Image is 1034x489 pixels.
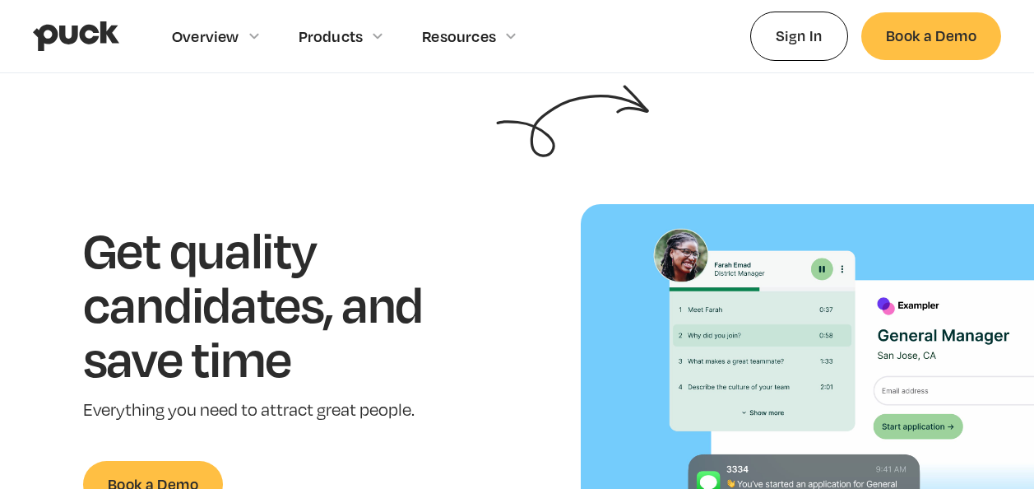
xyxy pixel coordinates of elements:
div: Overview [172,27,239,45]
a: Sign In [750,12,848,60]
h1: Get quality candidates, and save time [83,222,474,384]
p: Everything you need to attract great people. [83,398,474,422]
div: Resources [422,27,496,45]
div: Products [299,27,364,45]
a: Book a Demo [861,12,1001,59]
